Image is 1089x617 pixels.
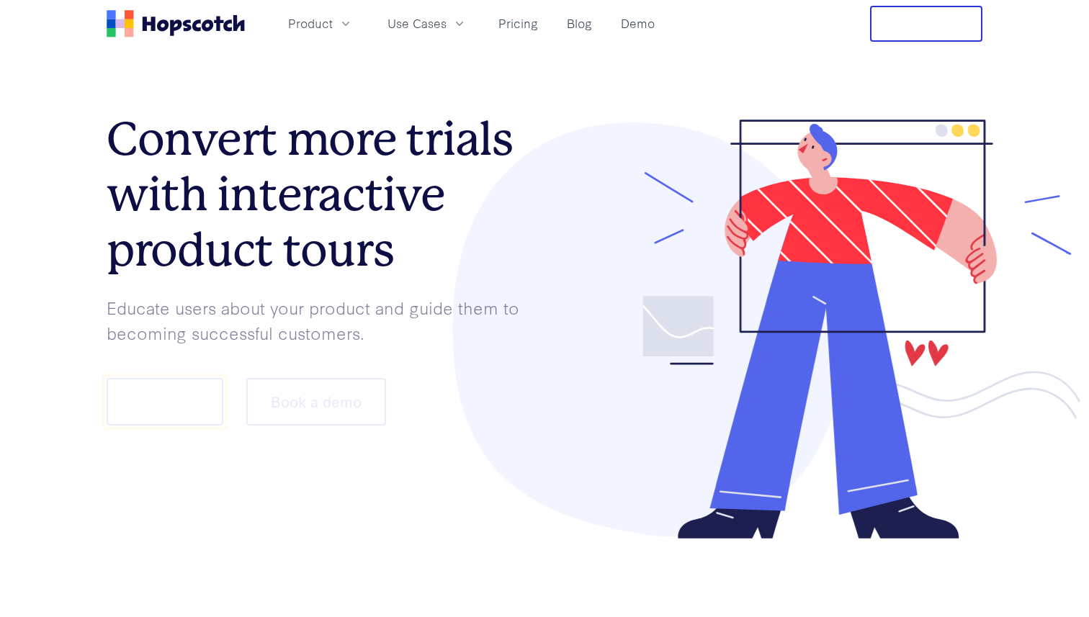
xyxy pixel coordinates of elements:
[561,12,598,35] a: Blog
[288,14,333,32] span: Product
[107,378,223,425] button: Show me!
[246,378,386,425] button: Book a demo
[107,112,544,277] h1: Convert more trials with interactive product tours
[387,14,447,32] span: Use Cases
[279,12,362,35] button: Product
[615,12,660,35] a: Demo
[870,6,982,42] button: Free Trial
[107,295,544,345] p: Educate users about your product and guide them to becoming successful customers.
[107,10,245,37] a: Home
[379,12,475,35] button: Use Cases
[493,12,544,35] a: Pricing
